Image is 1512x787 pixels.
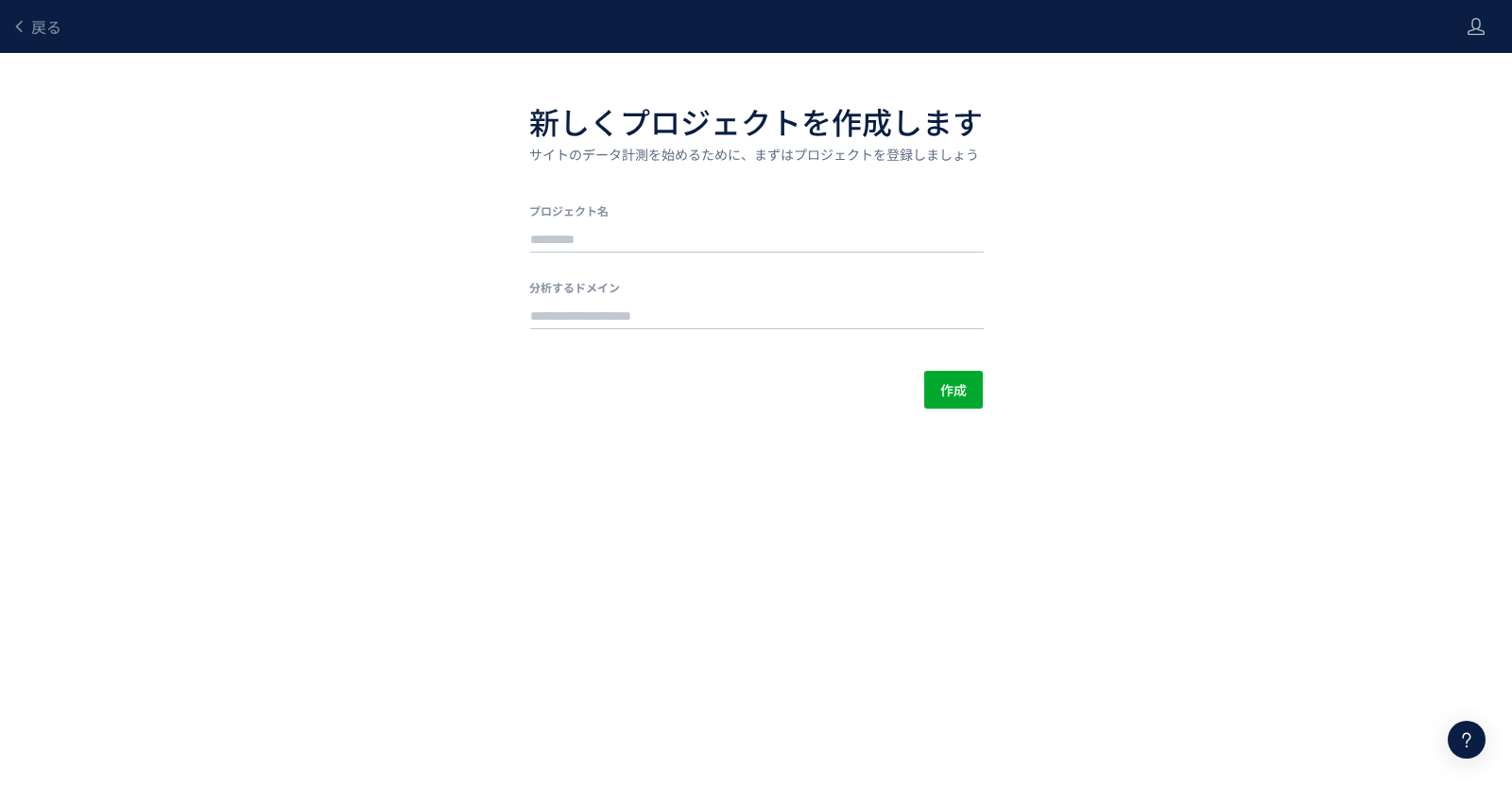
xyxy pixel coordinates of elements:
[529,144,983,165] p: サイトのデータ計測を始めるために、まずはプロジェクトを登録しましょう
[529,98,983,144] h1: 新しくプロジェクトを作成します
[924,371,983,409] button: 作成
[529,279,983,295] label: 分析するドメイン
[31,15,61,38] span: 戻る
[940,371,967,409] span: 作成
[529,202,983,219] label: プロジェクト名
